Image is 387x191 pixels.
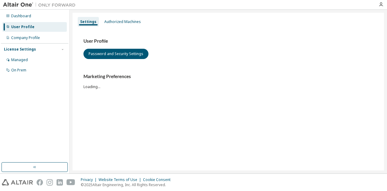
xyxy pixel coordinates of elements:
[37,179,43,186] img: facebook.svg
[3,2,79,8] img: Altair One
[11,58,28,62] div: Managed
[4,47,36,52] div: License Settings
[83,38,373,44] h3: User Profile
[11,14,31,18] div: Dashboard
[104,19,141,24] div: Authorized Machines
[11,68,26,73] div: On Prem
[47,179,53,186] img: instagram.svg
[99,177,143,182] div: Website Terms of Use
[83,49,148,59] button: Password and Security Settings
[11,35,40,40] div: Company Profile
[81,177,99,182] div: Privacy
[143,177,174,182] div: Cookie Consent
[11,25,34,29] div: User Profile
[2,179,33,186] img: altair_logo.svg
[83,74,373,89] div: Loading...
[57,179,63,186] img: linkedin.svg
[81,182,174,187] p: © 2025 Altair Engineering, Inc. All Rights Reserved.
[67,179,75,186] img: youtube.svg
[83,74,373,80] h3: Marketing Preferences
[80,19,96,24] div: Settings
